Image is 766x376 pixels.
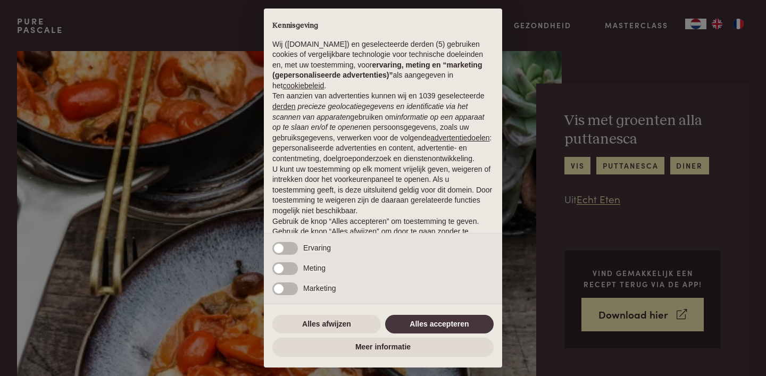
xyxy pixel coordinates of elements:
button: derden [272,102,296,112]
span: Ervaring [303,244,331,252]
em: informatie op een apparaat op te slaan en/of te openen [272,113,485,132]
button: advertentiedoelen [430,133,489,144]
p: Gebruik de knop “Alles accepteren” om toestemming te geven. Gebruik de knop “Alles afwijzen” om d... [272,216,494,248]
button: Alles accepteren [385,315,494,334]
span: Marketing [303,284,336,293]
em: precieze geolocatiegegevens en identificatie via het scannen van apparaten [272,102,468,121]
p: Ten aanzien van advertenties kunnen wij en 1039 geselecteerde gebruiken om en persoonsgegevens, z... [272,91,494,164]
h2: Kennisgeving [272,21,494,31]
button: Alles afwijzen [272,315,381,334]
p: Wij ([DOMAIN_NAME]) en geselecteerde derden (5) gebruiken cookies of vergelijkbare technologie vo... [272,39,494,91]
a: cookiebeleid [282,81,324,90]
button: Meer informatie [272,338,494,357]
p: U kunt uw toestemming op elk moment vrijelijk geven, weigeren of intrekken door het voorkeurenpan... [272,164,494,216]
strong: ervaring, meting en “marketing (gepersonaliseerde advertenties)” [272,61,482,80]
span: Meting [303,264,326,272]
